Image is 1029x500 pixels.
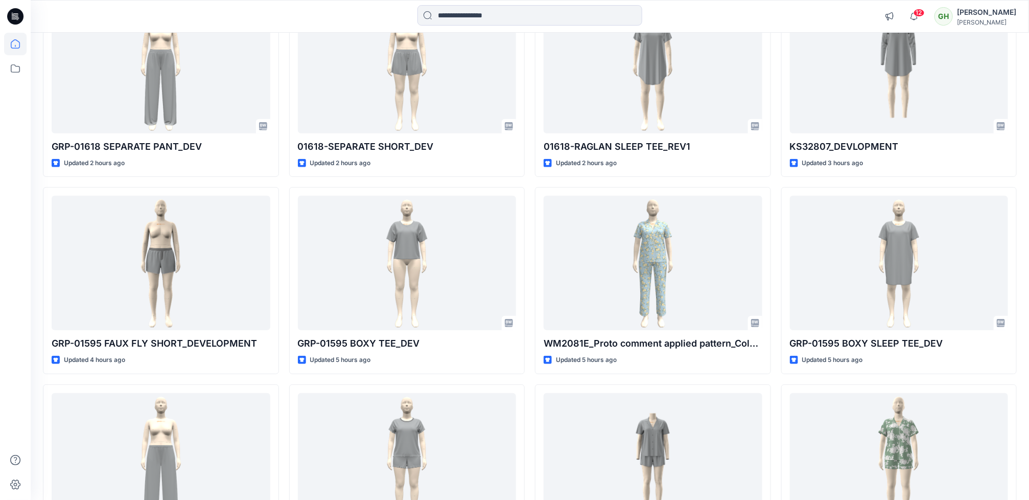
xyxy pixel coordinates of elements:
p: KS32807_DEVLOPMENT [790,140,1009,154]
p: GRP-01595 FAUX FLY SHORT_DEVELOPMENT [52,336,270,351]
p: GRP-01595 BOXY SLEEP TEE_DEV [790,336,1009,351]
p: WM2081E_Proto comment applied pattern_Colorway_REV7 [544,336,762,351]
a: GRP-01595 BOXY TEE_DEV [298,196,517,330]
p: Updated 3 hours ago [802,158,863,169]
p: Updated 5 hours ago [556,355,617,366]
a: WM2081E_Proto comment applied pattern_Colorway_REV7 [544,196,762,330]
p: GRP-01618 SEPARATE PANT_DEV [52,140,270,154]
a: GRP-01595 FAUX FLY SHORT_DEVELOPMENT [52,196,270,330]
p: Updated 5 hours ago [802,355,863,366]
div: GH [934,7,953,26]
p: 01618-SEPARATE SHORT_DEV [298,140,517,154]
p: Updated 4 hours ago [64,355,125,366]
p: Updated 2 hours ago [310,158,371,169]
a: GRP-01595 BOXY SLEEP TEE_DEV [790,196,1009,330]
p: Updated 2 hours ago [64,158,125,169]
span: 12 [914,9,925,17]
p: GRP-01595 BOXY TEE_DEV [298,336,517,351]
div: [PERSON_NAME] [957,18,1016,26]
div: [PERSON_NAME] [957,6,1016,18]
p: Updated 5 hours ago [310,355,371,366]
p: 01618-RAGLAN SLEEP TEE_REV1 [544,140,762,154]
p: Updated 2 hours ago [556,158,617,169]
